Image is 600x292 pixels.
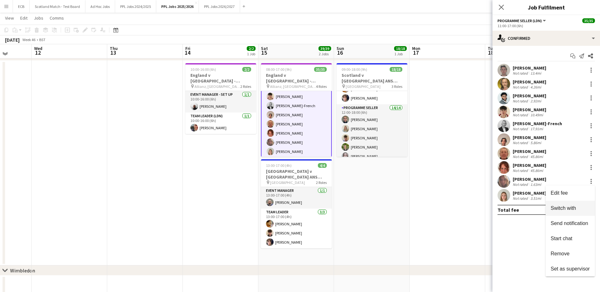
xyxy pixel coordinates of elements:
[546,186,595,201] button: Edit fee
[546,216,595,231] button: Send notification
[546,201,595,216] button: Switch with
[551,221,588,226] span: Send notification
[551,266,590,271] span: Set as supervisor
[551,190,568,196] span: Edit fee
[546,261,595,277] button: Set as supervisor
[551,251,570,256] span: Remove
[551,205,576,211] span: Switch with
[551,236,572,241] span: Start chat
[546,246,595,261] button: Remove
[546,231,595,246] button: Start chat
